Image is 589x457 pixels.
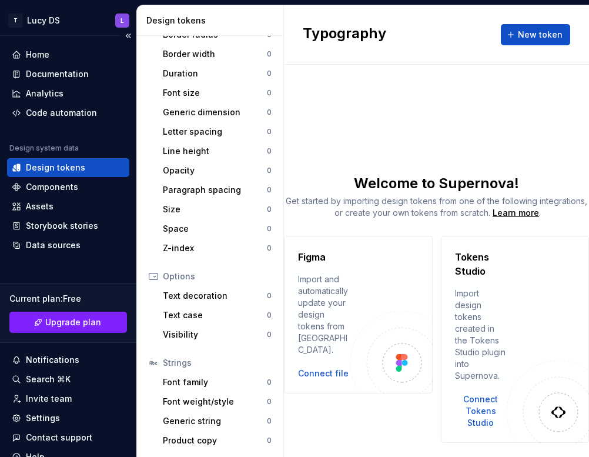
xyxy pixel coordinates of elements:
a: Z-index0 [158,239,276,258]
a: Settings [7,409,129,428]
div: Letter spacing [163,126,267,138]
a: Code automation [7,104,129,122]
a: Data sources [7,236,129,255]
a: Analytics [7,84,129,103]
div: 0 [267,330,272,339]
a: Visibility0 [158,325,276,344]
div: Design tokens [146,15,279,26]
a: Generic dimension0 [158,103,276,122]
div: Font family [163,376,267,388]
a: Paragraph spacing0 [158,181,276,199]
div: Generic string [163,415,267,427]
div: T [8,14,22,28]
div: Lucy DS [27,15,60,26]
div: Border width [163,48,267,60]
div: Text decoration [163,290,267,302]
h4: Tokens Studio [455,250,503,278]
a: Size0 [158,200,276,219]
div: 0 [267,49,272,59]
div: Space [163,223,267,235]
div: Line height [163,145,267,157]
div: 0 [267,185,272,195]
a: Product copy0 [158,431,276,450]
button: Notifications [7,351,129,369]
div: Import design tokens created in the Tokens Studio plugin into Supernova. [455,288,507,382]
button: Connect file [298,368,349,379]
div: Analytics [26,88,63,99]
a: Font family0 [158,373,276,392]
div: Components [26,181,78,193]
div: Contact support [26,432,92,443]
div: 0 [267,205,272,214]
div: 0 [267,243,272,253]
a: Letter spacing0 [158,122,276,141]
span: Upgrade plan [45,316,101,328]
a: Font weight/style0 [158,392,276,411]
div: Size [163,204,267,215]
div: Home [26,49,49,61]
div: 0 [267,166,272,175]
div: Notifications [26,354,79,366]
button: Contact support [7,428,129,447]
div: Invite team [26,393,72,405]
button: Search ⌘K [7,370,129,389]
button: New token [501,24,570,45]
div: L [121,16,124,25]
div: Documentation [26,68,89,80]
a: Components [7,178,129,196]
button: Connect Tokens Studio [455,393,507,429]
div: Options [163,271,272,282]
div: Strings [163,357,272,369]
div: Settings [26,412,60,424]
a: Invite team [7,389,129,408]
a: Storybook stories [7,216,129,235]
a: Line height0 [158,142,276,161]
div: 0 [267,146,272,156]
div: Assets [26,201,53,212]
div: Design tokens [26,162,85,174]
h2: Typography [303,24,386,45]
a: Opacity0 [158,161,276,180]
span: New token [518,29,563,41]
div: Storybook stories [26,220,98,232]
div: 0 [267,311,272,320]
a: Learn more [493,207,539,219]
a: Space0 [158,219,276,238]
div: Welcome to Supernova! [284,174,589,193]
div: Current plan : Free [9,293,127,305]
a: Border width0 [158,45,276,64]
div: 0 [267,69,272,78]
a: Upgrade plan [9,312,127,333]
a: Assets [7,197,129,216]
a: Documentation [7,65,129,84]
a: Home [7,45,129,64]
div: Search ⌘K [26,373,71,385]
h4: Figma [298,250,326,264]
a: Text case0 [158,306,276,325]
a: Text decoration0 [158,286,276,305]
div: Font weight/style [163,396,267,408]
div: Font size [163,87,267,99]
a: Duration0 [158,64,276,83]
div: 0 [267,436,272,445]
div: Data sources [26,239,81,251]
div: 0 [267,108,272,117]
div: 0 [267,291,272,301]
div: 0 [267,378,272,387]
div: Code automation [26,107,97,119]
div: 0 [267,127,272,136]
div: Generic dimension [163,106,267,118]
div: 0 [267,88,272,98]
div: 0 [267,224,272,233]
div: Opacity [163,165,267,176]
div: Import and automatically update your design tokens from [GEOGRAPHIC_DATA]. [298,273,350,356]
div: 0 [267,397,272,406]
div: Z-index [163,242,267,254]
button: TLucy DSL [2,8,134,33]
div: Design system data [9,144,79,153]
div: Duration [163,68,267,79]
div: Visibility [163,329,267,341]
